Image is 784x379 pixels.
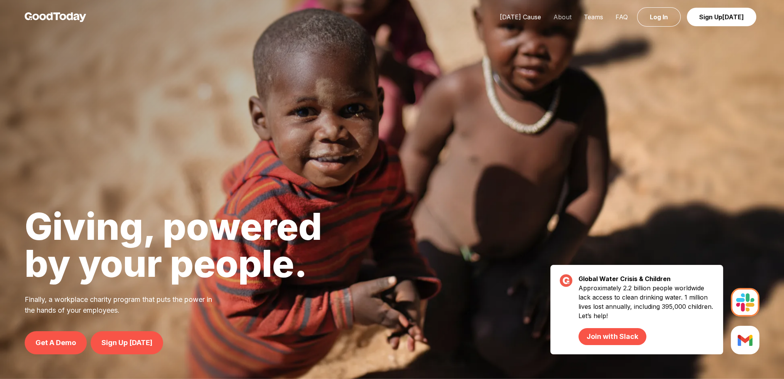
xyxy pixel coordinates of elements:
[578,13,609,21] a: Teams
[722,13,744,21] span: [DATE]
[731,326,759,354] img: Slack
[25,12,86,22] img: GoodToday
[25,331,87,354] a: Get A Demo
[609,13,634,21] a: FAQ
[547,13,578,21] a: About
[731,288,759,317] img: Slack
[578,283,714,345] p: Approximately 2.2 billion people worldwide lack access to clean drinking water. 1 million lives l...
[25,294,222,316] p: Finally, a workplace charity program that puts the power in the hands of your employees.
[25,208,322,282] h1: Giving, powered by your people.
[578,275,671,283] strong: Global Water Crisis & Children
[637,7,681,27] a: Log In
[91,331,163,354] a: Sign Up [DATE]
[494,13,547,21] a: [DATE] Cause
[687,8,756,26] a: Sign Up[DATE]
[578,328,646,345] a: Join with Slack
